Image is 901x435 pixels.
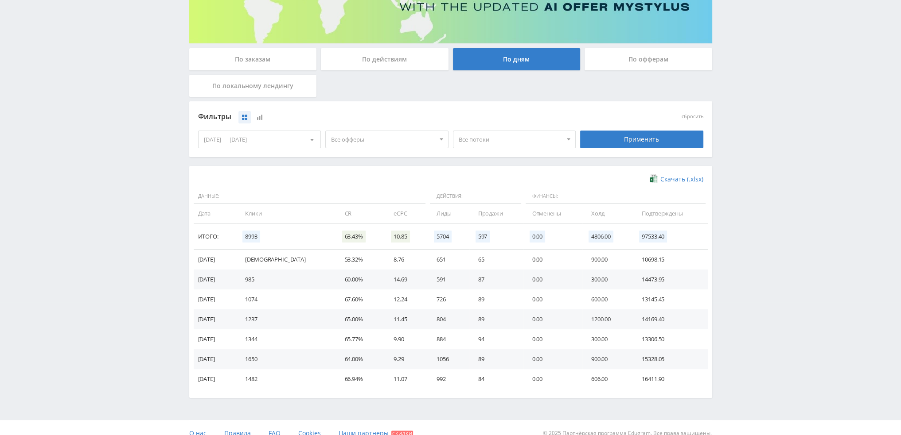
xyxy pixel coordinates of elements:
[469,269,523,289] td: 87
[633,269,707,289] td: 14473.95
[428,289,469,309] td: 726
[189,48,317,70] div: По заказам
[523,289,582,309] td: 0.00
[194,309,237,329] td: [DATE]
[523,250,582,269] td: 0.00
[633,289,707,309] td: 13145.45
[194,269,237,289] td: [DATE]
[236,329,335,349] td: 1344
[428,369,469,389] td: 992
[434,231,451,243] span: 5704
[660,176,703,183] span: Скачать (.xlsx)
[194,289,237,309] td: [DATE]
[236,369,335,389] td: 1482
[189,75,317,97] div: По локальному лендингу
[526,189,706,204] span: Финансы:
[633,309,707,329] td: 14169.40
[469,204,523,223] td: Продажи
[385,250,428,269] td: 8.76
[336,309,385,329] td: 65.00%
[236,309,335,329] td: 1237
[523,349,582,369] td: 0.00
[385,204,428,223] td: eCPC
[650,175,703,184] a: Скачать (.xlsx)
[469,309,523,329] td: 89
[469,369,523,389] td: 84
[194,204,237,223] td: Дата
[523,369,582,389] td: 0.00
[236,289,335,309] td: 1074
[336,329,385,349] td: 65.77%
[523,204,582,223] td: Отменены
[682,114,703,119] button: сбросить
[580,131,703,148] div: Применить
[469,349,523,369] td: 89
[321,48,449,70] div: По действиям
[476,231,490,243] span: 597
[582,204,633,223] td: Холд
[236,250,335,269] td: [DEMOGRAPHIC_DATA]
[428,269,469,289] td: 591
[342,231,366,243] span: 63.43%
[428,349,469,369] td: 1056
[242,231,260,243] span: 8993
[385,269,428,289] td: 14.69
[428,329,469,349] td: 884
[582,250,633,269] td: 900.00
[236,349,335,369] td: 1650
[469,289,523,309] td: 89
[194,329,237,349] td: [DATE]
[459,131,562,148] span: Все потоки
[194,250,237,269] td: [DATE]
[336,204,385,223] td: CR
[633,329,707,349] td: 13306.50
[589,231,613,243] span: 4806.00
[428,250,469,269] td: 651
[385,349,428,369] td: 9.29
[428,204,469,223] td: Лиды
[194,224,237,250] td: Итого:
[336,250,385,269] td: 53.32%
[336,349,385,369] td: 64.00%
[469,250,523,269] td: 65
[194,189,426,204] span: Данные:
[391,231,410,243] span: 10.85
[582,269,633,289] td: 300.00
[194,369,237,389] td: [DATE]
[530,231,545,243] span: 0.00
[336,289,385,309] td: 67.60%
[523,269,582,289] td: 0.00
[523,309,582,329] td: 0.00
[633,250,707,269] td: 10698.15
[633,204,707,223] td: Подтверждены
[650,174,657,183] img: xlsx
[236,204,335,223] td: Клики
[469,329,523,349] td: 94
[582,289,633,309] td: 600.00
[430,189,521,204] span: Действия:
[331,131,435,148] span: Все офферы
[639,231,667,243] span: 97533.40
[194,349,237,369] td: [DATE]
[633,349,707,369] td: 15328.05
[199,131,321,148] div: [DATE] — [DATE]
[198,110,576,123] div: Фильтры
[585,48,712,70] div: По офферам
[523,329,582,349] td: 0.00
[582,349,633,369] td: 900.00
[336,369,385,389] td: 66.94%
[633,369,707,389] td: 16411.90
[385,369,428,389] td: 11.07
[582,369,633,389] td: 606.00
[236,269,335,289] td: 985
[453,48,581,70] div: По дням
[336,269,385,289] td: 60.00%
[385,289,428,309] td: 12.24
[582,329,633,349] td: 300.00
[385,329,428,349] td: 9.90
[582,309,633,329] td: 1200.00
[385,309,428,329] td: 11.45
[428,309,469,329] td: 804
